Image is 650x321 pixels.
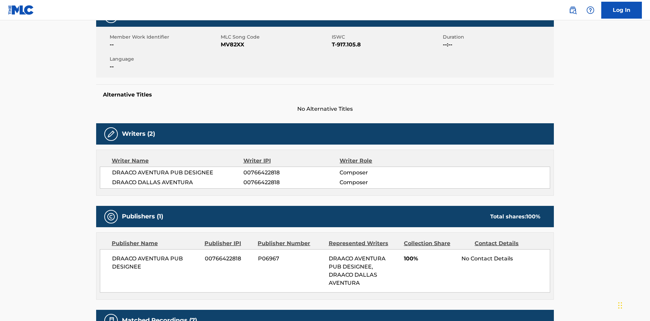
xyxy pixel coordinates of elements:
[601,2,642,19] a: Log In
[122,213,163,220] h5: Publishers (1)
[103,91,547,98] h5: Alternative Titles
[112,169,243,177] span: DRAACO AVENTURA PUB DESIGNEE
[584,3,597,17] div: Help
[110,34,219,41] span: Member Work Identifier
[566,3,580,17] a: Public Search
[204,239,253,248] div: Publisher IPI
[329,239,399,248] div: Represented Writers
[340,169,427,177] span: Composer
[569,6,577,14] img: search
[243,178,340,187] span: 00766422818
[243,169,340,177] span: 00766422818
[221,41,330,49] span: MV82XX
[112,255,200,271] span: DRAACO AVENTURA PUB DESIGNEE
[404,255,456,263] span: 100%
[8,5,34,15] img: MLC Logo
[404,239,470,248] div: Collection Share
[112,178,243,187] span: DRAACO DALLAS AVENTURA
[258,239,323,248] div: Publisher Number
[258,255,324,263] span: P06967
[205,255,253,263] span: 00766422818
[243,157,340,165] div: Writer IPI
[107,130,115,138] img: Writers
[616,288,650,321] iframe: Chat Widget
[475,239,540,248] div: Contact Details
[112,239,199,248] div: Publisher Name
[96,105,554,113] span: No Alternative Titles
[461,255,550,263] div: No Contact Details
[443,41,552,49] span: --:--
[107,213,115,221] img: Publishers
[110,41,219,49] span: --
[122,130,155,138] h5: Writers (2)
[618,295,622,316] div: Drag
[586,6,594,14] img: help
[443,34,552,41] span: Duration
[332,41,441,49] span: T-917.105.8
[221,34,330,41] span: MLC Song Code
[112,157,243,165] div: Writer Name
[329,255,386,286] span: DRAACO AVENTURA PUB DESIGNEE, DRAACO DALLAS AVENTURA
[110,56,219,63] span: Language
[340,178,427,187] span: Composer
[110,63,219,71] span: --
[490,213,540,221] div: Total shares:
[332,34,441,41] span: ISWC
[526,213,540,220] span: 100 %
[340,157,427,165] div: Writer Role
